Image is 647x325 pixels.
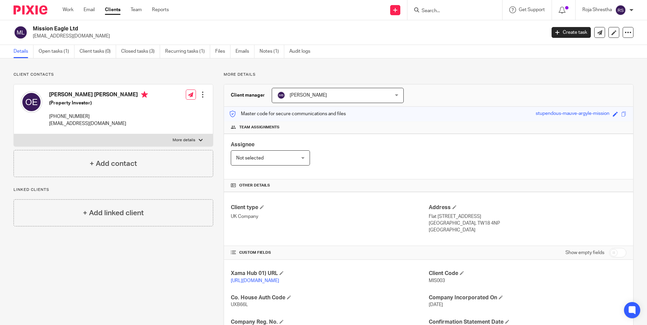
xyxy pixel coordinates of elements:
[21,91,42,113] img: svg%3E
[231,142,254,147] span: Assignee
[231,294,428,301] h4: Co. House Auth Code
[429,227,626,233] p: [GEOGRAPHIC_DATA]
[83,208,144,218] h4: + Add linked client
[565,249,604,256] label: Show empty fields
[519,7,545,12] span: Get Support
[429,278,445,283] span: MIS003
[536,110,609,118] div: stupendous-mauve-argyle-mission
[429,294,626,301] h4: Company Incorporated On
[63,6,73,13] a: Work
[236,156,264,160] span: Not selected
[429,220,626,227] p: [GEOGRAPHIC_DATA], TW18 4NP
[239,183,270,188] span: Other details
[14,25,28,40] img: svg%3E
[49,91,148,100] h4: [PERSON_NAME] [PERSON_NAME]
[165,45,210,58] a: Recurring tasks (1)
[429,302,443,307] span: [DATE]
[14,45,34,58] a: Details
[49,113,148,120] p: [PHONE_NUMBER]
[231,204,428,211] h4: Client type
[289,45,315,58] a: Audit logs
[121,45,160,58] a: Closed tasks (3)
[231,278,279,283] a: [URL][DOMAIN_NAME]
[14,187,213,193] p: Linked clients
[229,110,346,117] p: Master code for secure communications and files
[429,204,626,211] h4: Address
[173,137,195,143] p: More details
[231,213,428,220] p: UK Company
[90,158,137,169] h4: + Add contact
[14,72,213,77] p: Client contacts
[224,72,633,77] p: More details
[236,45,254,58] a: Emails
[231,250,428,255] h4: CUSTOM FIELDS
[239,125,280,130] span: Team assignments
[231,302,248,307] span: UXB66L
[290,93,327,98] span: [PERSON_NAME]
[84,6,95,13] a: Email
[39,45,74,58] a: Open tasks (1)
[421,8,482,14] input: Search
[231,270,428,277] h4: Xama Hub 01) URL
[80,45,116,58] a: Client tasks (0)
[49,120,148,127] p: [EMAIL_ADDRESS][DOMAIN_NAME]
[215,45,230,58] a: Files
[231,92,265,99] h3: Client manager
[131,6,142,13] a: Team
[152,6,169,13] a: Reports
[14,5,47,15] img: Pixie
[49,100,148,106] h5: (Property Investor)
[105,6,120,13] a: Clients
[429,270,626,277] h4: Client Code
[33,33,541,40] p: [EMAIL_ADDRESS][DOMAIN_NAME]
[33,25,440,32] h2: Mission Eagle Ltd
[141,91,148,98] i: Primary
[552,27,591,38] a: Create task
[615,5,626,16] img: svg%3E
[429,213,626,220] p: Flat [STREET_ADDRESS]
[277,91,285,99] img: svg%3E
[260,45,284,58] a: Notes (1)
[582,6,612,13] p: Roja Shrestha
